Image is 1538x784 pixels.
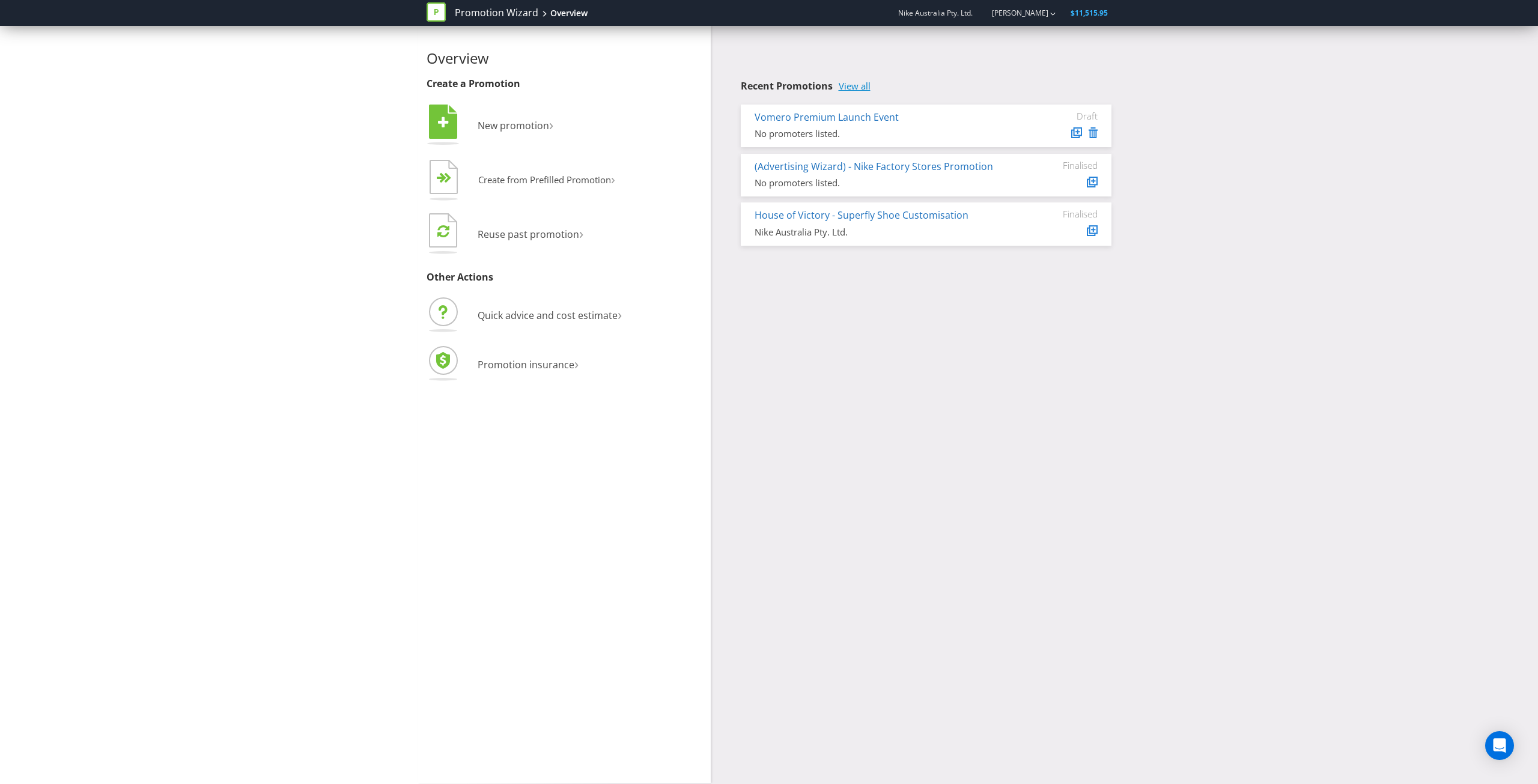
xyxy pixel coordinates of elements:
[980,8,1048,18] a: [PERSON_NAME]
[549,114,553,134] span: ›
[1026,111,1098,121] div: Draft
[437,224,449,238] tspan: 
[611,169,615,188] span: ›
[1071,8,1108,18] span: $11,515.95
[755,177,1008,189] div: No promoters listed.
[427,358,579,371] a: Promotion insurance›
[618,304,622,324] span: ›
[478,358,574,371] span: Promotion insurance
[755,208,968,222] a: House of Victory - Superfly Shoe Customisation
[427,309,622,322] a: Quick advice and cost estimate›
[1026,160,1098,171] div: Finalised
[755,160,993,173] a: (Advertising Wizard) - Nike Factory Stores Promotion
[755,127,1008,140] div: No promoters listed.
[574,353,579,373] span: ›
[478,228,579,241] span: Reuse past promotion
[579,223,583,243] span: ›
[898,8,973,18] span: Nike Australia Pty. Ltd.
[839,81,871,91] a: View all
[478,174,611,186] span: Create from Prefilled Promotion
[427,272,702,283] h3: Other Actions
[1026,208,1098,219] div: Finalised
[478,119,549,132] span: New promotion
[1485,731,1514,760] div: Open Intercom Messenger
[755,111,899,124] a: Vomero Premium Launch Event
[755,226,1008,239] div: Nike Australia Pty. Ltd.
[427,79,702,90] h3: Create a Promotion
[427,157,616,205] button: Create from Prefilled Promotion›
[478,309,618,322] span: Quick advice and cost estimate
[455,6,538,20] a: Promotion Wizard
[550,7,588,19] div: Overview
[438,116,449,129] tspan: 
[741,79,833,93] span: Recent Promotions
[427,50,702,66] h2: Overview
[444,172,452,184] tspan: 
